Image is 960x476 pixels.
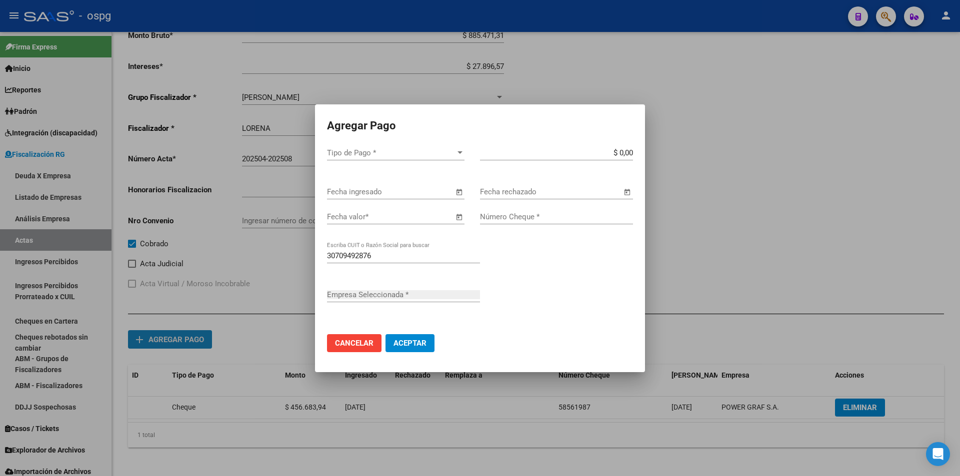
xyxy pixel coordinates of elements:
[453,186,465,198] button: Open calendar
[622,186,633,198] button: Open calendar
[393,339,426,348] span: Aceptar
[327,334,381,352] button: Cancelar
[327,116,633,135] h2: Agregar Pago
[335,339,373,348] span: Cancelar
[926,442,950,466] div: Open Intercom Messenger
[327,148,455,157] span: Tipo de Pago *
[385,334,434,352] button: Aceptar
[453,211,465,223] button: Open calendar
